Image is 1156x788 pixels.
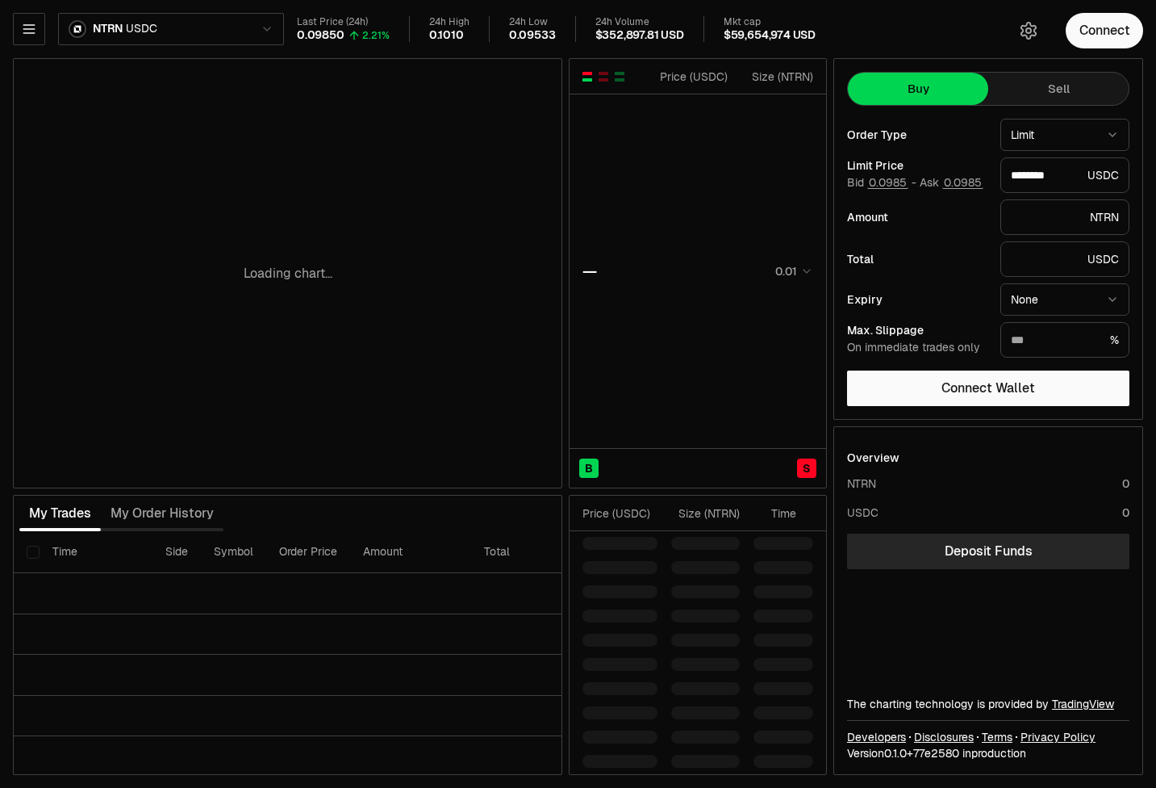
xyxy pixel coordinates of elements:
[988,73,1129,105] button: Sell
[671,505,740,522] div: Size ( NTRN )
[1122,476,1129,492] div: 0
[741,69,813,85] div: Size ( NTRN )
[244,264,332,283] p: Loading chart...
[509,28,556,43] div: 0.09533
[847,745,1129,761] div: Version 0.1.0 + in production
[913,746,959,761] span: 77e258096fa4e3c53258ee72bdc0e6f4f97b07b5
[509,16,556,28] div: 24h Low
[1000,283,1129,316] button: None
[982,729,1012,745] a: Terms
[1066,13,1143,48] button: Connect
[1000,119,1129,151] button: Limit
[595,28,684,43] div: $352,897.81 USD
[471,531,592,573] th: Total
[847,696,1129,712] div: The charting technology is provided by
[847,212,987,223] div: Amount
[429,16,469,28] div: 24h High
[1000,157,1129,193] div: USDC
[847,325,987,336] div: Max. Slippage
[770,262,813,281] button: 0.01
[19,497,101,530] button: My Trades
[803,460,811,476] span: S
[847,371,1129,406] button: Connect Wallet
[656,69,728,85] div: Price ( USDC )
[1052,697,1114,711] a: TradingView
[920,176,983,191] span: Ask
[1000,241,1129,277] div: USDC
[597,70,610,83] button: Show Sell Orders Only
[942,176,983,189] button: 0.0985
[724,28,816,43] div: $59,654,974 USD
[429,28,464,43] div: 0.1010
[1000,199,1129,235] div: NTRN
[724,16,816,28] div: Mkt cap
[297,28,344,43] div: 0.09850
[1000,322,1129,358] div: %
[201,531,266,573] th: Symbol
[266,531,350,573] th: Order Price
[581,70,594,83] button: Show Buy and Sell Orders
[297,16,390,28] div: Last Price (24h)
[847,476,876,492] div: NTRN
[582,260,597,283] div: —
[152,531,201,573] th: Side
[867,176,908,189] button: 0.0985
[848,73,988,105] button: Buy
[101,497,223,530] button: My Order History
[362,29,390,42] div: 2.21%
[126,22,156,36] span: USDC
[847,254,987,265] div: Total
[27,546,40,559] button: Select all
[585,460,593,476] span: B
[847,505,878,521] div: USDC
[914,729,974,745] a: Disclosures
[1020,729,1095,745] a: Privacy Policy
[582,505,657,522] div: Price ( USDC )
[847,341,987,355] div: On immediate trades only
[847,160,987,171] div: Limit Price
[847,450,899,466] div: Overview
[93,22,123,36] span: NTRN
[847,129,987,140] div: Order Type
[847,534,1129,569] a: Deposit Funds
[70,22,85,36] img: NTRN Logo
[847,176,916,191] span: Bid -
[595,16,684,28] div: 24h Volume
[1122,505,1129,521] div: 0
[847,294,987,305] div: Expiry
[753,505,796,522] div: Time
[350,531,471,573] th: Amount
[40,531,152,573] th: Time
[613,70,626,83] button: Show Buy Orders Only
[847,729,906,745] a: Developers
